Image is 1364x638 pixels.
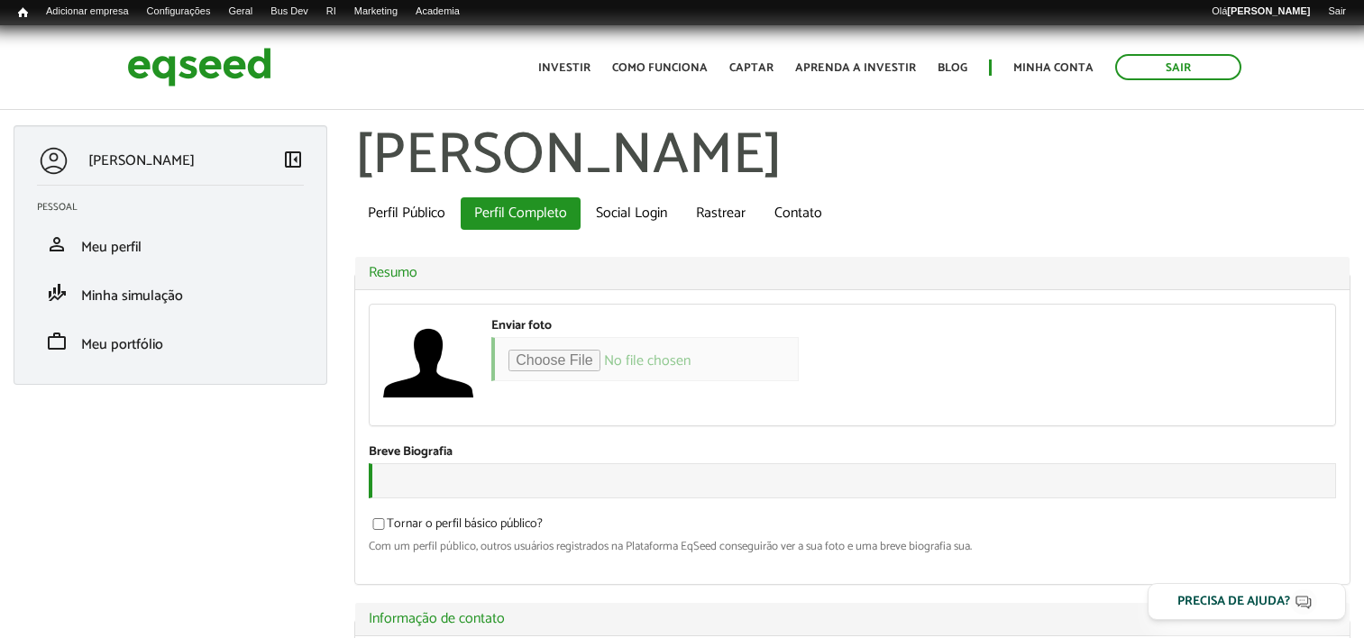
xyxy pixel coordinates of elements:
a: workMeu portfólio [37,331,304,352]
a: Investir [538,62,590,74]
span: person [46,233,68,255]
a: finance_modeMinha simulação [37,282,304,304]
a: Adicionar empresa [37,5,138,19]
h2: Pessoal [37,202,317,213]
a: Sair [1115,54,1241,80]
h1: [PERSON_NAME] [354,125,1350,188]
a: Como funciona [612,62,708,74]
a: Colapsar menu [282,149,304,174]
a: Geral [219,5,261,19]
a: Início [9,5,37,22]
img: Foto de Renan Blanco dos Santos [383,318,473,408]
a: Rastrear [682,197,759,230]
div: Com um perfil público, outros usuários registrados na Plataforma EqSeed conseguirão ver a sua fot... [369,541,1336,552]
a: Bus Dev [261,5,317,19]
a: Contato [761,197,836,230]
p: [PERSON_NAME] [88,152,195,169]
label: Breve Biografia [369,446,453,459]
span: work [46,331,68,352]
a: Resumo [369,266,1336,280]
li: Minha simulação [23,269,317,317]
strong: [PERSON_NAME] [1227,5,1310,16]
label: Enviar foto [491,320,552,333]
a: Ver perfil do usuário. [383,318,473,408]
span: finance_mode [46,282,68,304]
a: Configurações [138,5,220,19]
a: Perfil Público [354,197,459,230]
a: Blog [938,62,967,74]
span: Minha simulação [81,284,183,308]
a: Captar [729,62,774,74]
span: left_panel_close [282,149,304,170]
img: EqSeed [127,43,271,91]
a: Marketing [345,5,407,19]
span: Meu perfil [81,235,142,260]
a: Informação de contato [369,612,1336,626]
a: Social Login [582,197,681,230]
a: Academia [407,5,469,19]
li: Meu portfólio [23,317,317,366]
a: Minha conta [1013,62,1094,74]
span: Meu portfólio [81,333,163,357]
input: Tornar o perfil básico público? [362,518,395,530]
a: RI [317,5,345,19]
span: Início [18,6,28,19]
label: Tornar o perfil básico público? [369,518,543,536]
a: Sair [1319,5,1355,19]
a: Aprenda a investir [795,62,916,74]
a: Perfil Completo [461,197,581,230]
a: Olá[PERSON_NAME] [1203,5,1319,19]
a: personMeu perfil [37,233,304,255]
li: Meu perfil [23,220,317,269]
